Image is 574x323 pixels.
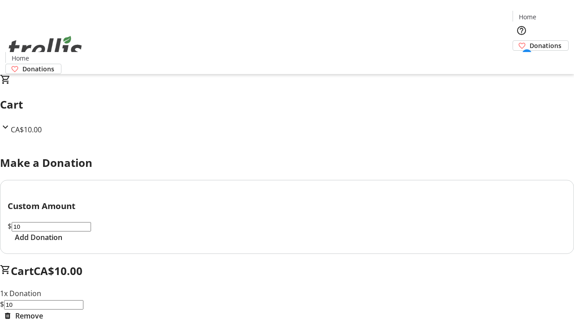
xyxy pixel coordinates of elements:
span: Donations [530,41,561,50]
span: Home [519,12,536,22]
button: Help [513,22,531,39]
input: Donation Amount [4,300,83,310]
span: $ [8,221,12,231]
span: Donations [22,64,54,74]
img: Orient E2E Organization jilktz4xHa's Logo [5,26,85,71]
a: Donations [5,64,61,74]
a: Home [6,53,35,63]
button: Add Donation [8,232,70,243]
span: CA$10.00 [34,263,83,278]
span: Add Donation [15,232,62,243]
a: Donations [513,40,569,51]
a: Home [513,12,542,22]
input: Donation Amount [12,222,91,231]
button: Cart [513,51,531,69]
span: Home [12,53,29,63]
h3: Custom Amount [8,200,566,212]
span: Remove [15,310,43,321]
span: CA$10.00 [11,125,42,135]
